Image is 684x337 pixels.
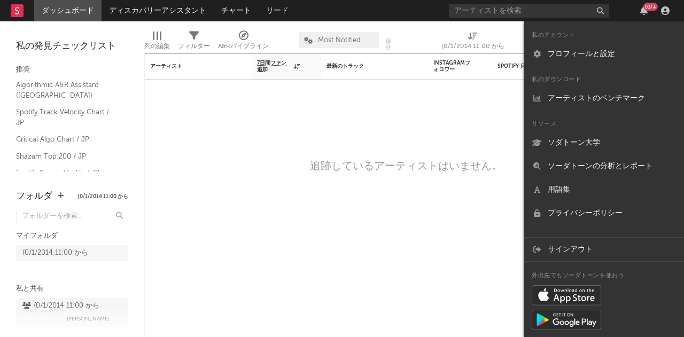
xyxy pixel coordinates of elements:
[22,300,99,312] div: {0/1/2014 11:00 から
[67,312,110,325] span: [PERSON_NAME]
[16,230,128,242] div: マイフォルダ
[524,178,684,201] a: 用語集
[22,247,88,260] div: {0/1/2014 11:00 から
[16,134,118,145] a: Critical Algo Chart / JP
[16,190,52,203] div: フォルダ
[218,27,269,58] div: A&Rパイプライン
[524,118,684,131] div: リソース
[640,6,648,15] button: {0/+
[218,40,269,53] div: A&Rパイプライン
[524,154,684,178] a: ソーダトーンの分析とレポート
[449,4,609,18] input: アーティストを検索
[310,160,502,173] div: 追跡しているアーティストはいません。
[524,270,684,283] div: 外出先でもソーダトーンを使おう
[77,194,128,199] button: {0/1/2014 11:00 から
[383,38,394,50] button: 保存
[643,3,658,11] div: {0/+
[16,209,128,224] input: フォルダーを検索...
[524,74,684,87] div: 私のダウンロード
[16,106,118,128] a: Spotify Track Velocity Chart / JP
[16,298,128,327] a: {0/1/2014 11:00 から[PERSON_NAME]
[327,63,407,69] div: 最新のトラック
[524,238,684,261] a: サインアウト
[144,40,170,53] div: 列の編集
[16,64,128,76] div: 推奨
[16,283,128,295] div: 私と共有
[16,79,118,101] a: Algorithmic A&R Assistant ([GEOGRAPHIC_DATA])
[144,27,170,58] div: 列の編集
[524,87,684,110] a: アーティストのベンチマーク
[257,60,291,73] span: 7日間ファン追加
[441,40,504,53] div: {0/1/2014 11:00 から
[433,60,471,73] div: Instagramフォロワー
[16,167,118,179] a: Spotify Search Virality / JP
[318,37,361,44] span: Most Notified
[498,63,578,69] div: Spotify 月間リスナー数
[150,63,230,69] div: アーティスト
[441,27,504,58] div: {0/1/2014 11:00 から
[524,201,684,225] a: プライバシーポリシー
[16,245,128,261] a: {0/1/2014 11:00 から
[178,40,210,53] div: フィルター
[524,131,684,154] a: ソダトーン大学
[524,29,684,42] div: 私のアカウント
[524,42,684,66] a: プロフィールと設定
[178,27,210,58] div: フィルター
[16,151,118,162] a: Shazam Top 200 / JP
[16,40,128,53] div: 私の発見チェックリスト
